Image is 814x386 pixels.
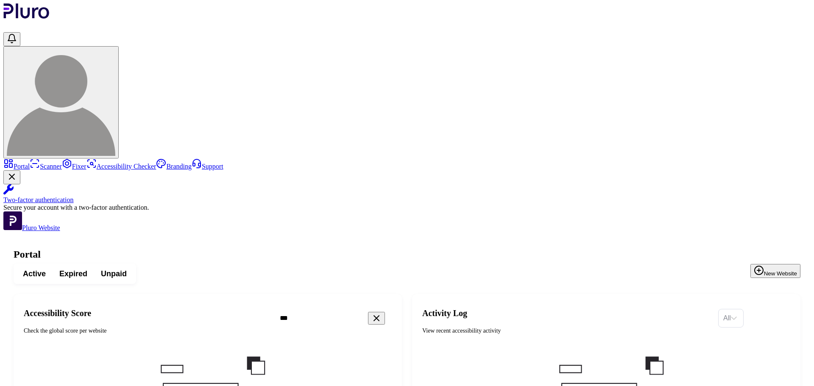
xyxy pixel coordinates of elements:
a: Accessibility Checker [86,163,156,170]
div: Set sorting [718,309,744,328]
button: User avatar [3,46,119,158]
div: Secure your account with a two-factor authentication. [3,204,811,211]
a: Open Pluro Website [3,224,60,231]
a: Fixer [62,163,86,170]
h2: Activity Log [422,308,711,318]
button: Open notifications, you have undefined new notifications [3,32,20,46]
h1: Portal [14,249,800,260]
img: User avatar [7,47,115,156]
a: Portal [3,163,30,170]
input: Search [273,309,419,327]
div: Two-factor authentication [3,196,811,204]
button: Active [16,266,53,281]
div: Check the global score per website [24,327,266,335]
h2: Accessibility Score [24,308,266,318]
span: Active [23,269,46,279]
a: Branding [156,163,192,170]
button: Close Two-factor authentication notification [3,170,20,184]
span: Unpaid [101,269,127,279]
a: Support [192,163,223,170]
span: Expired [59,269,87,279]
button: Unpaid [94,266,134,281]
div: View recent accessibility activity [422,327,711,335]
button: New Website [750,264,800,278]
a: Scanner [30,163,62,170]
button: Expired [53,266,94,281]
button: Clear search field [368,312,385,325]
aside: Sidebar menu [3,158,811,232]
a: Two-factor authentication [3,184,811,204]
a: Logo [3,13,50,20]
